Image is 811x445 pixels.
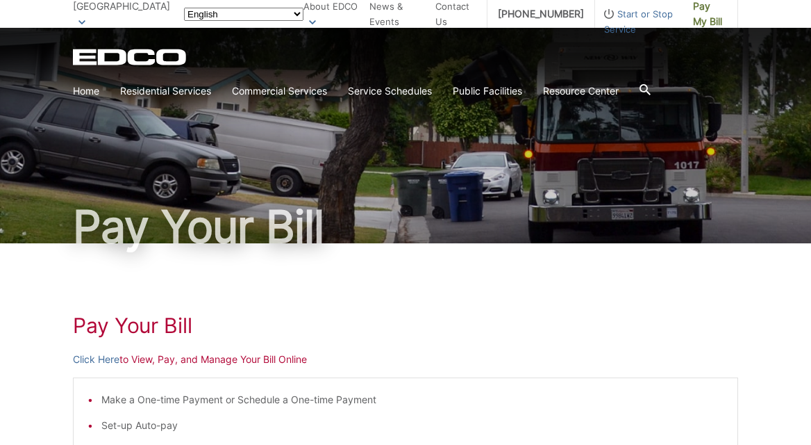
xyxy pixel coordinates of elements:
[184,8,303,21] select: Select a language
[73,204,738,249] h1: Pay Your Bill
[73,352,738,367] p: to View, Pay, and Manage Your Bill Online
[73,352,119,367] a: Click Here
[73,83,99,99] a: Home
[453,83,522,99] a: Public Facilities
[543,83,619,99] a: Resource Center
[73,313,738,338] h1: Pay Your Bill
[101,392,724,407] li: Make a One-time Payment or Schedule a One-time Payment
[348,83,432,99] a: Service Schedules
[120,83,211,99] a: Residential Services
[101,418,724,433] li: Set-up Auto-pay
[73,49,188,65] a: EDCD logo. Return to the homepage.
[232,83,327,99] a: Commercial Services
